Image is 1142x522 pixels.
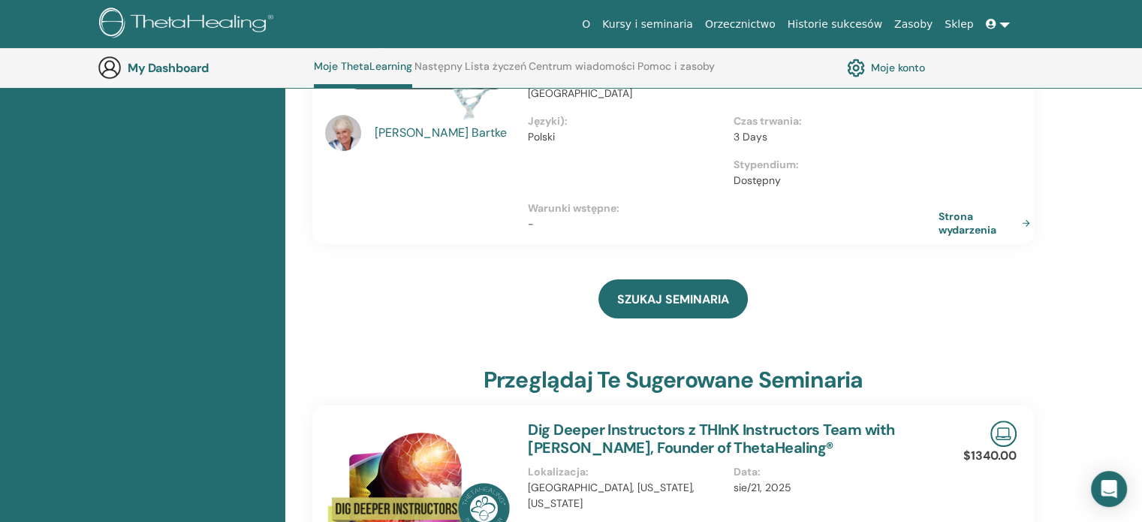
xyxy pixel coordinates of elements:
a: Centrum wiadomości [529,60,635,84]
p: $1340.00 [963,447,1017,465]
img: generic-user-icon.jpg [98,56,122,80]
img: default.jpg [325,115,361,151]
a: Następny [414,60,463,84]
a: Zasoby [888,11,939,38]
a: Orzecznictwo [699,11,782,38]
h3: Przeglądaj te sugerowane seminaria [484,367,863,394]
p: sie/21, 2025 [734,480,930,496]
img: logo.png [99,8,279,41]
p: Warunki wstępne : [528,201,939,216]
a: Kursy i seminaria [596,11,699,38]
p: Języki) : [528,113,724,129]
a: SZUKAJ SEMINARIA [598,279,748,318]
p: Data : [734,464,930,480]
img: cog.svg [847,55,865,80]
p: Dostępny [734,173,930,189]
a: Dig Deeper Instructors z THInK Instructors Team with [PERSON_NAME], Founder of ThetaHealing® [528,420,894,457]
img: Live Online Seminar [990,421,1017,447]
p: Lokalizacja : [528,464,724,480]
div: Open Intercom Messenger [1091,471,1127,507]
a: Strona wydarzenia [939,210,1036,237]
a: Pomoc i zasoby [637,60,715,84]
a: [PERSON_NAME] Bartke [375,124,514,142]
a: Historie sukcesów [782,11,888,38]
p: - [528,216,939,232]
a: Moje ThetaLearning [314,60,412,88]
span: SZUKAJ SEMINARIA [617,291,729,307]
p: Stypendium : [734,157,930,173]
a: O [576,11,596,38]
a: Moje konto [847,55,925,80]
p: 3 Days [734,129,930,145]
h3: My Dashboard [128,61,278,75]
p: [GEOGRAPHIC_DATA], [US_STATE], [US_STATE] [528,480,724,511]
p: Polski [528,129,724,145]
a: Sklep [939,11,979,38]
a: Lista życzeń [465,60,526,84]
p: Czas trwania : [734,113,930,129]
